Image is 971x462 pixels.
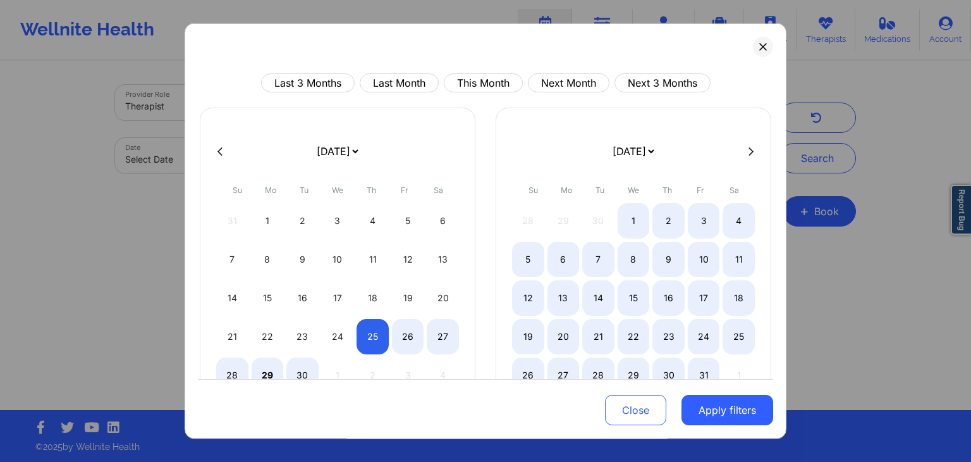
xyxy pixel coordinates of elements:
div: Thu Oct 30 2025 [652,358,685,393]
div: Wed Oct 08 2025 [618,242,650,277]
div: Sat Sep 20 2025 [427,280,459,316]
abbr: Sunday [528,185,538,195]
div: Wed Oct 22 2025 [618,319,650,354]
button: Last Month [360,73,439,92]
div: Thu Oct 09 2025 [652,242,685,277]
div: Mon Sep 15 2025 [252,280,284,316]
div: Mon Sep 08 2025 [252,242,284,277]
div: Mon Sep 29 2025 [252,358,284,393]
div: Sat Oct 18 2025 [723,280,755,316]
abbr: Monday [265,185,276,195]
div: Wed Sep 17 2025 [322,280,354,316]
button: Apply filters [681,396,773,426]
div: Wed Oct 15 2025 [618,280,650,316]
div: Tue Sep 23 2025 [286,319,319,354]
div: Fri Sep 12 2025 [392,242,424,277]
div: Tue Sep 30 2025 [286,358,319,393]
div: Fri Oct 17 2025 [688,280,720,316]
abbr: Wednesday [332,185,343,195]
div: Mon Oct 13 2025 [547,280,580,316]
div: Mon Oct 20 2025 [547,319,580,354]
button: Close [605,396,666,426]
button: Next 3 Months [614,73,711,92]
div: Sun Sep 07 2025 [216,242,248,277]
abbr: Sunday [233,185,242,195]
div: Tue Oct 14 2025 [582,280,614,316]
div: Wed Sep 10 2025 [322,242,354,277]
div: Sun Sep 21 2025 [216,319,248,354]
div: Wed Oct 29 2025 [618,358,650,393]
div: Sun Sep 28 2025 [216,358,248,393]
div: Fri Sep 26 2025 [392,319,424,354]
abbr: Saturday [730,185,739,195]
div: Sun Oct 19 2025 [512,319,544,354]
div: Wed Oct 01 2025 [618,203,650,239]
div: Thu Oct 02 2025 [652,203,685,239]
div: Thu Sep 11 2025 [357,242,389,277]
abbr: Wednesday [628,185,639,195]
div: Thu Sep 04 2025 [357,203,389,239]
div: Tue Sep 16 2025 [286,280,319,316]
div: Tue Oct 07 2025 [582,242,614,277]
div: Wed Sep 03 2025 [322,203,354,239]
div: Sat Oct 11 2025 [723,242,755,277]
div: Thu Sep 18 2025 [357,280,389,316]
div: Mon Oct 06 2025 [547,242,580,277]
abbr: Saturday [434,185,443,195]
button: Next Month [528,73,609,92]
div: Mon Oct 27 2025 [547,358,580,393]
div: Sun Sep 14 2025 [216,280,248,316]
div: Sat Sep 27 2025 [427,319,459,354]
div: Tue Oct 21 2025 [582,319,614,354]
button: This Month [444,73,523,92]
abbr: Tuesday [300,185,308,195]
div: Fri Oct 24 2025 [688,319,720,354]
div: Sun Oct 26 2025 [512,358,544,393]
div: Mon Sep 22 2025 [252,319,284,354]
div: Sat Sep 06 2025 [427,203,459,239]
div: Tue Sep 02 2025 [286,203,319,239]
div: Wed Sep 24 2025 [322,319,354,354]
div: Sat Oct 04 2025 [723,203,755,239]
button: Last 3 Months [261,73,355,92]
div: Tue Oct 28 2025 [582,358,614,393]
abbr: Thursday [663,185,672,195]
div: Sat Oct 25 2025 [723,319,755,354]
abbr: Friday [697,185,704,195]
div: Fri Oct 10 2025 [688,242,720,277]
abbr: Monday [561,185,572,195]
div: Sun Oct 05 2025 [512,242,544,277]
abbr: Tuesday [595,185,604,195]
div: Fri Sep 19 2025 [392,280,424,316]
div: Thu Oct 16 2025 [652,280,685,316]
div: Mon Sep 01 2025 [252,203,284,239]
div: Tue Sep 09 2025 [286,242,319,277]
abbr: Friday [401,185,408,195]
div: Thu Oct 23 2025 [652,319,685,354]
div: Thu Sep 25 2025 [357,319,389,354]
div: Fri Oct 03 2025 [688,203,720,239]
abbr: Thursday [367,185,376,195]
div: Sun Oct 12 2025 [512,280,544,316]
div: Fri Oct 31 2025 [688,358,720,393]
div: Sat Sep 13 2025 [427,242,459,277]
div: Fri Sep 05 2025 [392,203,424,239]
